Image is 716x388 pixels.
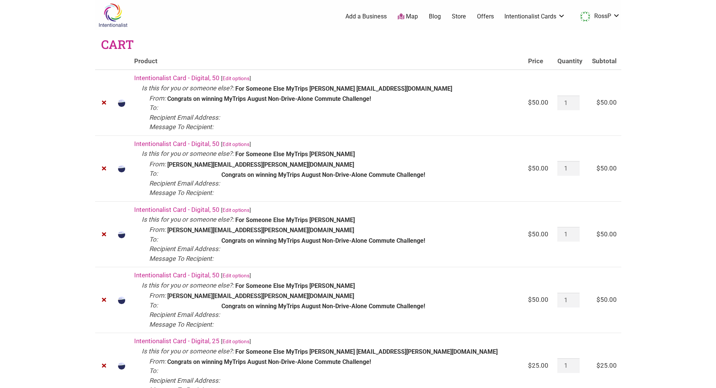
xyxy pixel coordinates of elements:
[528,296,548,303] bdi: 50.00
[134,271,219,279] a: Intentionalist Card - Digital, 50
[134,140,219,148] a: Intentionalist Card - Digital, 50
[235,151,285,157] p: For Someone Else
[167,293,354,299] p: [PERSON_NAME][EMAIL_ADDRESS][PERSON_NAME][DOMAIN_NAME]
[504,12,565,21] a: Intentionalist Cards
[134,74,219,82] a: Intentionalist Card - Digital, 50
[557,358,579,373] input: Product quantity
[100,230,109,239] a: Remove Intentionalist Card - Digital, 50 from cart
[100,164,109,173] a: Remove Intentionalist Card - Digital, 50 from cart
[309,151,355,157] p: [PERSON_NAME]
[345,12,387,21] a: Add a Business
[149,244,220,254] dt: Recipient Email Address:
[528,99,532,106] span: $
[596,362,617,369] bdi: 25.00
[221,338,251,344] small: [ ]
[477,12,494,21] a: Offers
[223,141,250,147] a: Edit options
[167,227,354,233] p: [PERSON_NAME][EMAIL_ADDRESS][PERSON_NAME][DOMAIN_NAME]
[398,12,418,21] a: Map
[149,94,166,103] dt: From:
[149,225,166,235] dt: From:
[134,206,219,213] a: Intentionalist Card - Digital, 50
[149,160,166,169] dt: From:
[118,297,125,304] img: Intentionalist Card
[309,349,355,355] p: [PERSON_NAME]
[221,141,251,147] small: [ ]
[149,103,158,113] dt: To:
[309,217,355,223] p: [PERSON_NAME]
[309,86,355,92] p: [PERSON_NAME]
[596,362,600,369] span: $
[557,293,579,307] input: Product quantity
[221,303,425,309] p: Congrats on winning MyTrips August Non-Drive-Alone Commute Challenge!
[101,36,134,53] h1: Cart
[528,164,548,172] bdi: 50.00
[95,3,131,27] img: Intentionalist
[596,296,600,303] span: $
[528,230,548,238] bdi: 50.00
[576,10,620,23] a: RossP
[235,349,285,355] p: For Someone Else
[221,172,425,178] p: Congrats on winning MyTrips August Non-Drive-Alone Commute Challenge!
[149,235,158,245] dt: To:
[557,227,579,242] input: Product quantity
[596,99,617,106] bdi: 50.00
[452,12,466,21] a: Store
[221,75,251,81] small: [ ]
[524,53,553,70] th: Price
[167,162,354,168] p: [PERSON_NAME][EMAIL_ADDRESS][PERSON_NAME][DOMAIN_NAME]
[286,283,308,289] p: MyTrips
[149,301,158,310] dt: To:
[149,179,220,189] dt: Recipient Email Address:
[118,99,125,107] img: Intentionalist Card
[596,296,617,303] bdi: 50.00
[149,357,166,367] dt: From:
[356,86,452,92] p: [EMAIL_ADDRESS][DOMAIN_NAME]
[149,188,213,198] dt: Message To Recipient:
[286,86,308,92] p: MyTrips
[149,254,213,264] dt: Message To Recipient:
[100,295,109,305] a: Remove Intentionalist Card - Digital, 50 from cart
[528,362,548,369] bdi: 25.00
[235,283,285,289] p: For Someone Else
[528,164,532,172] span: $
[223,338,250,344] a: Edit options
[149,376,220,386] dt: Recipient Email Address:
[149,169,158,179] dt: To:
[557,161,579,176] input: Product quantity
[149,366,158,376] dt: To:
[167,96,371,102] p: Congrats on winning MyTrips August Non-Drive-Alone Commute Challenge!
[528,296,532,303] span: $
[596,99,600,106] span: $
[221,238,425,244] p: Congrats on winning MyTrips August Non-Drive-Alone Commute Challenge!
[118,165,125,172] img: Intentionalist Card
[223,272,250,278] a: Edit options
[223,75,250,81] a: Edit options
[235,86,285,92] p: For Someone Else
[553,53,587,70] th: Quantity
[286,349,308,355] p: MyTrips
[286,217,308,223] p: MyTrips
[356,349,498,355] p: [EMAIL_ADDRESS][PERSON_NAME][DOMAIN_NAME]
[149,113,220,123] dt: Recipient Email Address:
[596,230,600,238] span: $
[528,362,532,369] span: $
[149,291,166,301] dt: From:
[149,320,213,330] dt: Message To Recipient:
[142,281,234,291] dt: Is this for you or someone else?:
[118,231,125,238] img: Intentionalist Card
[142,149,234,159] dt: Is this for you or someone else?:
[587,53,621,70] th: Subtotal
[221,207,251,213] small: [ ]
[149,122,213,132] dt: Message To Recipient:
[167,359,371,365] p: Congrats on winning MyTrips August Non-Drive-Alone Commute Challenge!
[142,347,234,356] dt: Is this for you or someone else?:
[134,337,219,345] a: Intentionalist Card - Digital, 25
[142,215,234,225] dt: Is this for you or someone else?:
[100,361,109,371] a: Remove Intentionalist Card - Digital, 25 from cart
[118,362,125,370] img: Intentionalist Card
[429,12,441,21] a: Blog
[286,151,308,157] p: MyTrips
